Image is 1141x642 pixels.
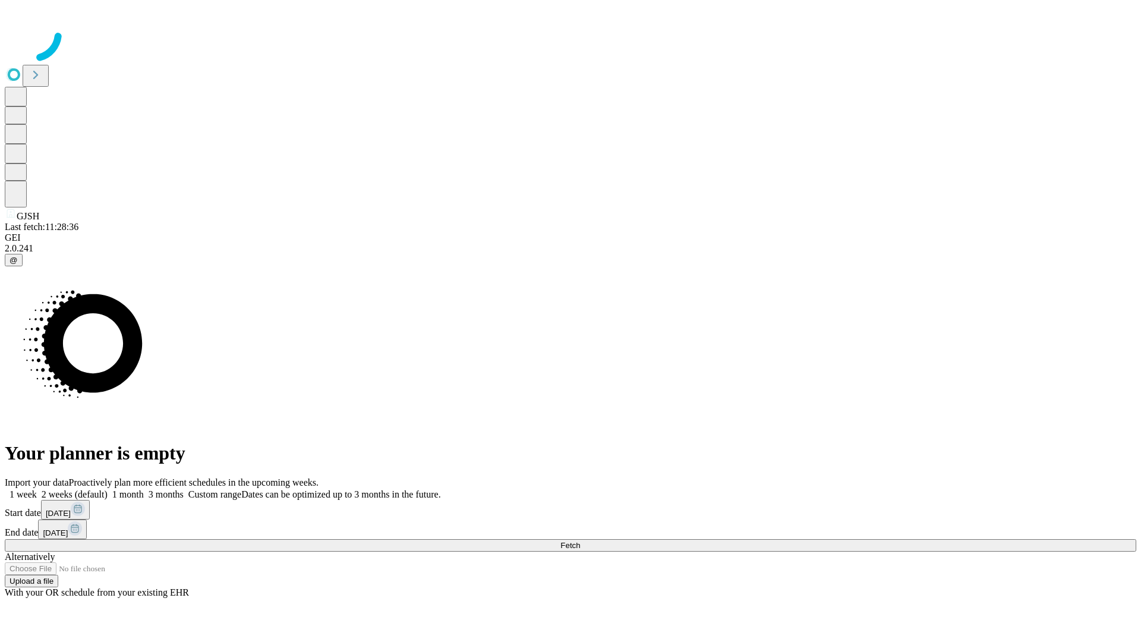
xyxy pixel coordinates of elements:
[5,222,78,232] span: Last fetch: 11:28:36
[5,575,58,587] button: Upload a file
[5,477,69,487] span: Import your data
[5,232,1136,243] div: GEI
[149,489,184,499] span: 3 months
[41,500,90,520] button: [DATE]
[42,489,108,499] span: 2 weeks (default)
[46,509,71,518] span: [DATE]
[43,528,68,537] span: [DATE]
[5,552,55,562] span: Alternatively
[5,539,1136,552] button: Fetch
[17,211,39,221] span: GJSH
[560,541,580,550] span: Fetch
[112,489,144,499] span: 1 month
[5,500,1136,520] div: Start date
[241,489,440,499] span: Dates can be optimized up to 3 months in the future.
[188,489,241,499] span: Custom range
[38,520,87,539] button: [DATE]
[5,254,23,266] button: @
[69,477,319,487] span: Proactively plan more efficient schedules in the upcoming weeks.
[5,442,1136,464] h1: Your planner is empty
[5,243,1136,254] div: 2.0.241
[10,256,18,265] span: @
[5,520,1136,539] div: End date
[10,489,37,499] span: 1 week
[5,587,189,597] span: With your OR schedule from your existing EHR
